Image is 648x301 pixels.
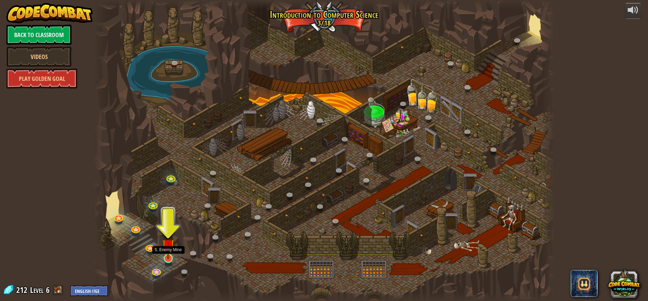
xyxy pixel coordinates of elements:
span: 6 [46,284,50,295]
img: CodeCombat - Learn how to code by playing a game [6,3,93,23]
a: Play Golden Goal [6,68,77,89]
span: Level [30,284,44,296]
img: level-banner-unstarted.png [162,231,174,259]
span: 212 [16,284,29,295]
button: Adjust volume [625,3,642,19]
a: Back to Classroom [6,25,72,45]
a: Videos [6,47,72,67]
